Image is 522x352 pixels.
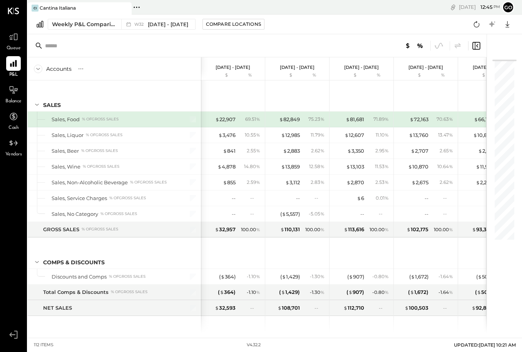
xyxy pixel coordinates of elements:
[278,304,300,312] div: 108,701
[0,30,27,52] a: Queue
[343,304,364,312] div: 112,710
[398,72,428,78] div: $
[279,116,300,123] div: 82,849
[478,147,493,155] div: 2,211
[109,195,146,201] div: % of GROSS SALES
[247,273,260,280] div: - 1.10
[216,65,250,70] p: [DATE] - [DATE]
[296,195,300,202] div: --
[256,289,260,295] span: %
[385,195,389,201] span: %
[449,3,457,11] div: copy link
[309,210,325,217] div: - 5.05
[256,147,260,153] span: %
[250,305,260,311] div: --
[346,116,364,123] div: 81,681
[256,132,260,138] span: %
[81,148,118,153] div: % of GROSS SALES
[348,289,353,295] span: $
[0,109,27,132] a: Cash
[43,304,72,312] div: NET SALES
[320,226,325,232] span: %
[215,116,219,122] span: $
[111,289,147,295] div: % of GROSS SALES
[32,5,38,12] div: CI
[357,195,361,201] span: $
[285,179,289,185] span: $
[256,116,260,122] span: %
[375,147,389,154] div: 2.95
[280,210,300,218] div: ( 5,557 )
[473,132,493,139] div: 10,863
[372,273,389,280] div: - 0.80
[82,117,119,122] div: % of GROSS SALES
[241,226,260,233] div: 100.00
[320,273,325,279] span: %
[405,304,428,312] div: 100,503
[411,147,428,155] div: 2,707
[320,116,325,122] span: %
[449,116,453,122] span: %
[281,163,285,170] span: $
[472,304,493,312] div: 92,890
[407,226,428,233] div: 102,175
[278,305,282,311] span: $
[366,72,391,78] div: %
[0,56,27,78] a: P&L
[5,98,22,105] span: Balance
[52,179,128,186] div: Sales, Non-Alcoholic Beverage
[247,147,260,154] div: 2.55
[346,179,364,186] div: 2,870
[7,45,21,52] span: Queue
[408,163,428,170] div: 10,870
[408,289,428,296] div: ( 1,672 )
[407,226,411,232] span: $
[474,116,493,123] div: 66,133
[472,305,476,311] span: $
[247,342,261,348] div: v 4.32.2
[409,132,413,138] span: $
[346,116,350,122] span: $
[46,65,72,73] div: Accounts
[247,289,260,296] div: - 1.10
[438,132,453,138] div: 13.47
[250,195,260,201] div: --
[52,20,117,28] div: Weekly P&L Comparison
[281,132,285,138] span: $
[52,132,84,139] div: Sales, Liquor
[443,305,453,311] div: --
[245,116,260,123] div: 69.51
[385,163,389,169] span: %
[302,72,327,78] div: %
[250,210,260,217] div: --
[281,289,285,295] span: $
[346,163,364,170] div: 13,103
[280,226,300,233] div: 110,131
[385,179,389,185] span: %
[220,289,224,295] span: $
[281,163,300,170] div: 13,859
[345,132,364,139] div: 12,607
[449,147,453,153] span: %
[408,163,412,170] span: $
[411,274,415,280] span: $
[347,273,364,280] div: ( 907 )
[83,164,119,169] div: % of GROSS SALES
[100,211,137,217] div: % of GROSS SALES
[434,226,453,233] div: 100.00
[43,226,79,233] div: GROSS SALES
[347,147,364,155] div: 3,350
[320,289,325,295] span: %
[449,163,453,169] span: %
[344,226,348,232] span: $
[409,273,428,280] div: ( 1,672 )
[376,195,389,202] div: 0.01
[385,116,389,122] span: %
[223,179,236,186] div: 855
[347,148,351,154] span: $
[477,289,481,295] span: $
[375,179,389,186] div: 2.53
[279,289,300,296] div: ( 1,429 )
[437,116,453,123] div: 70.63
[238,72,263,78] div: %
